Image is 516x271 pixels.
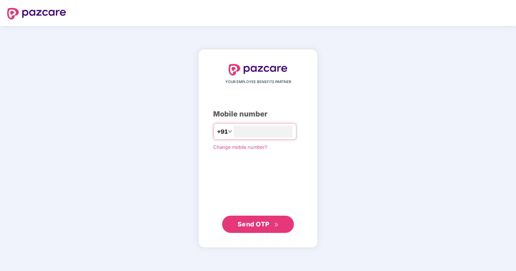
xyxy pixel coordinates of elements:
[217,127,228,136] span: +91
[228,129,232,134] span: down
[225,79,291,85] span: YOUR EMPLOYEE BENEFITS PARTNER
[213,144,267,150] a: Change mobile number?
[238,220,269,228] span: Send OTP
[229,64,287,75] img: logo
[7,8,66,19] img: logo
[222,216,294,233] button: Send OTPdouble-right
[274,222,279,227] span: double-right
[213,109,303,120] div: Mobile number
